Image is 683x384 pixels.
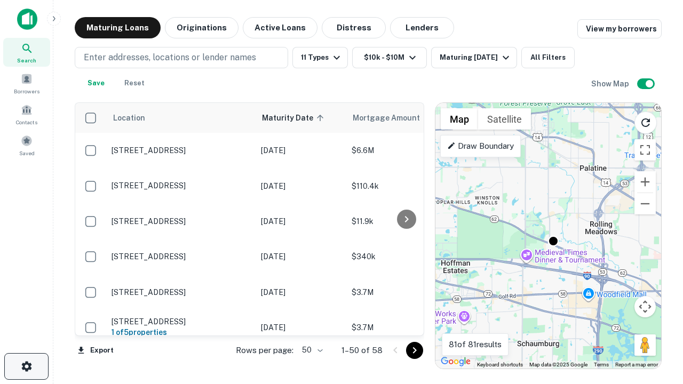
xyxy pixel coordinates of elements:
[634,334,656,356] button: Drag Pegman onto the map to open Street View
[19,149,35,157] span: Saved
[634,139,656,161] button: Toggle fullscreen view
[352,180,458,192] p: $110.4k
[75,47,288,68] button: Enter addresses, locations or lender names
[591,78,631,90] h6: Show Map
[440,51,512,64] div: Maturing [DATE]
[14,87,39,95] span: Borrowers
[17,9,37,30] img: capitalize-icon.png
[75,17,161,38] button: Maturing Loans
[447,140,514,153] p: Draw Boundary
[615,362,658,367] a: Report a map error
[353,111,434,124] span: Mortgage Amount
[16,118,37,126] span: Contacts
[406,342,423,359] button: Go to next page
[341,344,383,357] p: 1–50 of 58
[390,17,454,38] button: Lenders
[236,344,293,357] p: Rows per page:
[594,362,609,367] a: Terms (opens in new tab)
[438,355,473,369] img: Google
[477,361,523,369] button: Keyboard shortcuts
[3,69,50,98] a: Borrowers
[352,145,458,156] p: $6.6M
[298,342,324,358] div: 50
[165,17,239,38] button: Originations
[449,338,502,351] p: 81 of 81 results
[577,19,662,38] a: View my borrowers
[113,111,145,124] span: Location
[438,355,473,369] a: Open this area in Google Maps (opens a new window)
[521,47,575,68] button: All Filters
[261,286,341,298] p: [DATE]
[529,362,587,367] span: Map data ©2025 Google
[634,171,656,193] button: Zoom in
[322,17,386,38] button: Distress
[79,73,113,94] button: Save your search to get updates of matches that match your search criteria.
[117,73,152,94] button: Reset
[112,146,250,155] p: [STREET_ADDRESS]
[352,251,458,262] p: $340k
[346,103,464,133] th: Mortgage Amount
[256,103,346,133] th: Maturity Date
[17,56,36,65] span: Search
[3,100,50,129] a: Contacts
[112,181,250,190] p: [STREET_ADDRESS]
[3,131,50,159] a: Saved
[262,111,327,124] span: Maturity Date
[630,265,683,316] iframe: Chat Widget
[84,51,256,64] p: Enter addresses, locations or lender names
[3,38,50,67] a: Search
[106,103,256,133] th: Location
[112,252,250,261] p: [STREET_ADDRESS]
[261,215,341,227] p: [DATE]
[352,286,458,298] p: $3.7M
[431,47,517,68] button: Maturing [DATE]
[112,326,250,338] h6: 1 of 5 properties
[435,103,661,369] div: 0 0
[352,47,427,68] button: $10k - $10M
[112,217,250,226] p: [STREET_ADDRESS]
[352,215,458,227] p: $11.9k
[112,287,250,297] p: [STREET_ADDRESS]
[634,193,656,214] button: Zoom out
[441,108,478,130] button: Show street map
[478,108,531,130] button: Show satellite imagery
[243,17,317,38] button: Active Loans
[261,180,341,192] p: [DATE]
[352,322,458,333] p: $3.7M
[112,317,250,326] p: [STREET_ADDRESS]
[634,111,657,134] button: Reload search area
[292,47,348,68] button: 11 Types
[75,342,116,358] button: Export
[261,251,341,262] p: [DATE]
[261,322,341,333] p: [DATE]
[261,145,341,156] p: [DATE]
